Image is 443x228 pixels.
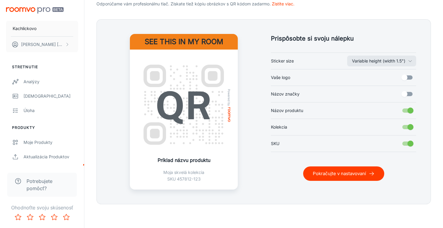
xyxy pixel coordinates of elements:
[12,211,24,223] button: Rate 1 star
[21,41,64,48] p: [PERSON_NAME] [PERSON_NAME]
[271,58,294,64] span: Sticker size
[271,34,416,43] h5: Prispôsobte si svoju nálepku
[271,107,303,114] span: Názov produktu
[271,74,290,81] span: Vaše logo
[303,166,384,181] button: Pokračujte v nastavovaní
[228,107,230,122] img: roomvo
[6,7,64,14] img: Roomvo PRO Beta
[13,25,36,32] p: Kachlickovo
[226,89,232,106] span: Powered by
[24,139,78,146] div: Moje produkty
[158,157,210,164] p: Príklad názvu produktu
[130,34,238,50] h4: See this in my room
[158,169,210,176] p: Moja skvelá kolekcia
[24,78,78,85] div: Analýzy
[272,1,294,6] a: Zistite viac.
[6,37,78,52] button: [PERSON_NAME] [PERSON_NAME]
[36,211,48,223] button: Rate 3 star
[6,21,78,36] button: Kachlickovo
[96,1,431,7] p: Odporúčame vám profesionálnu tlač. Získate tiež kópiu obrázkov s QR kódom zadarmo.
[271,124,287,130] span: Kolekcia
[347,56,416,66] button: Sticker size
[24,154,78,160] div: Aktualizácia produktov
[24,93,78,99] div: [DEMOGRAPHIC_DATA]
[24,211,36,223] button: Rate 2 star
[137,58,231,151] img: QR Code Example
[24,107,78,114] div: Úloha
[5,204,79,211] p: Ohodnoťte svoju skúsenosť
[271,140,279,147] span: SKU
[271,91,300,97] span: Názov značky
[27,178,70,192] span: Potrebujete pomôcť?
[60,211,72,223] button: Rate 5 star
[48,211,60,223] button: Rate 4 star
[158,176,210,182] p: SKU 457812-123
